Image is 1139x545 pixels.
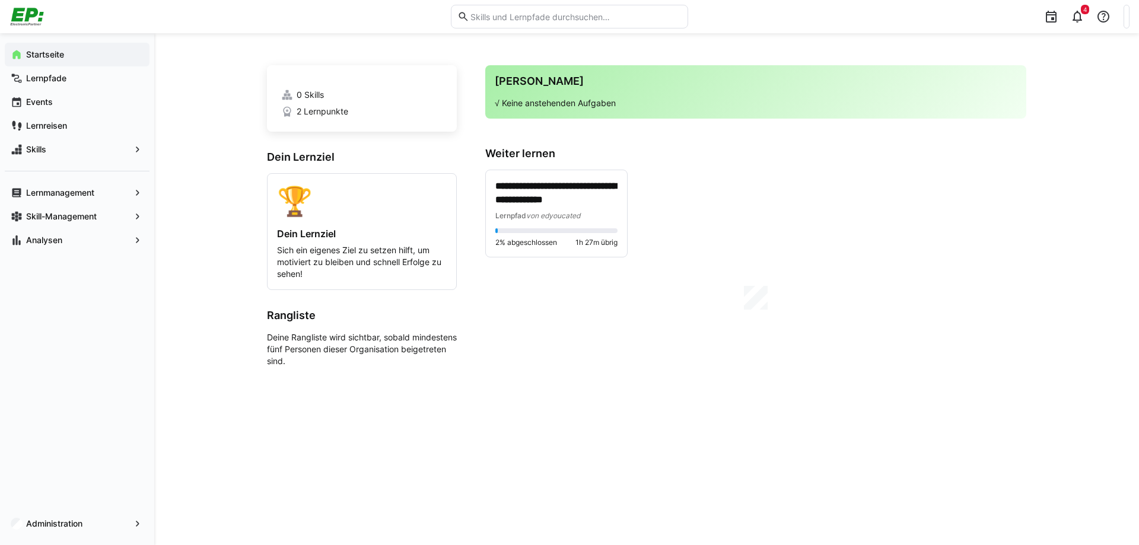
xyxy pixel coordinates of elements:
[277,244,447,280] p: Sich ein eigenes Ziel zu setzen hilft, um motiviert zu bleiben und schnell Erfolge zu sehen!
[485,147,1026,160] h3: Weiter lernen
[267,151,457,164] h3: Dein Lernziel
[297,89,324,101] span: 0 Skills
[281,89,443,101] a: 0 Skills
[526,211,580,220] span: von edyoucated
[495,211,526,220] span: Lernpfad
[1083,6,1087,13] span: 4
[277,183,447,218] div: 🏆
[297,106,348,117] span: 2 Lernpunkte
[277,228,447,240] h4: Dein Lernziel
[267,309,457,322] h3: Rangliste
[495,97,1017,109] p: √ Keine anstehenden Aufgaben
[267,332,457,367] p: Deine Rangliste wird sichtbar, sobald mindestens fünf Personen dieser Organisation beigetreten sind.
[495,238,557,247] span: 2% abgeschlossen
[575,238,618,247] span: 1h 27m übrig
[495,75,1017,88] h3: [PERSON_NAME]
[469,11,682,22] input: Skills und Lernpfade durchsuchen…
